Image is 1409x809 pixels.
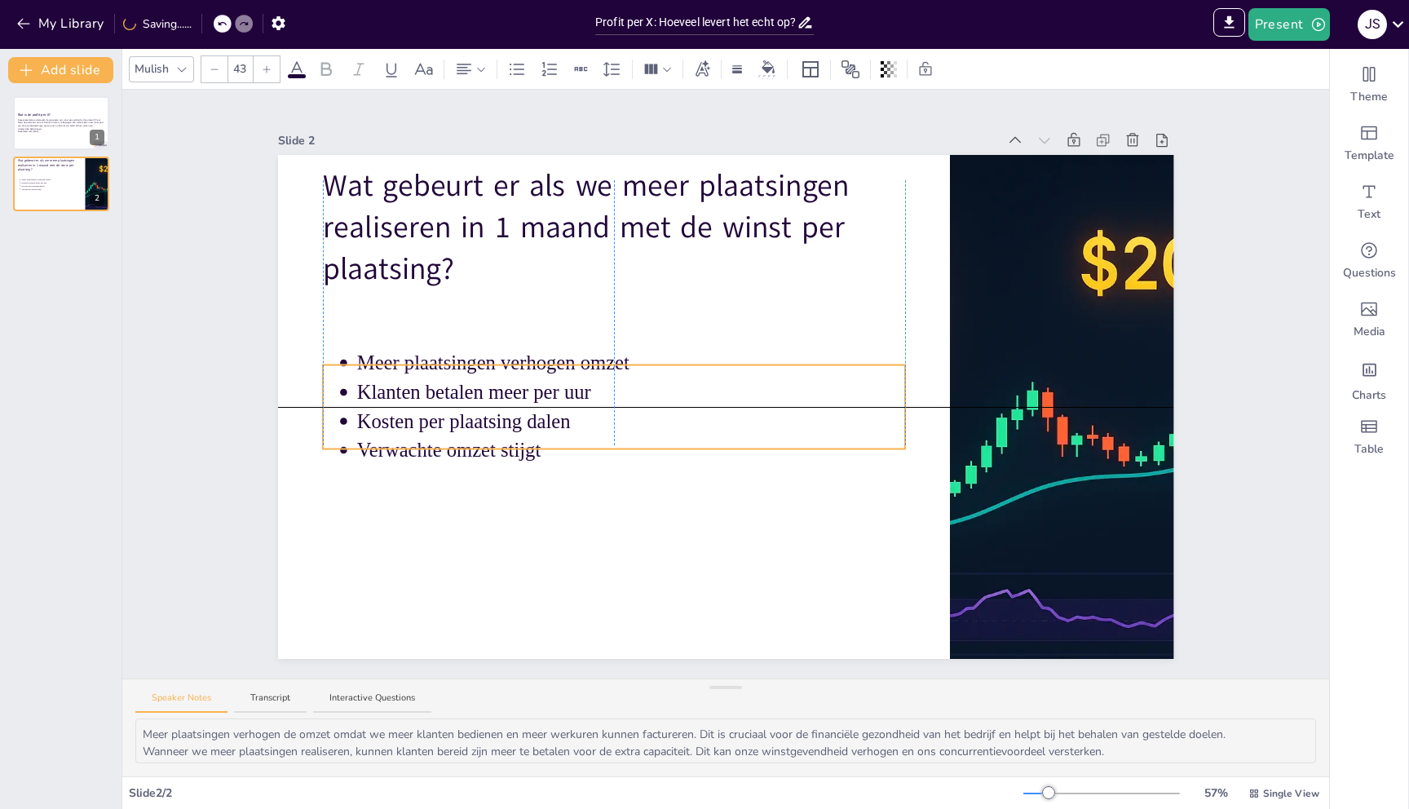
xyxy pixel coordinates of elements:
[1358,206,1380,223] span: Text
[1330,55,1408,114] div: Change the overall theme
[1352,387,1386,404] span: Charts
[356,407,904,435] p: Kosten per plaatsing dalen
[1343,265,1396,281] span: Questions
[135,692,227,714] button: Speaker Notes
[356,436,904,464] p: Verwachte omzet stijgt
[1330,290,1408,349] div: Add images, graphics, shapes or video
[1330,408,1408,466] div: Add a table
[18,158,81,172] p: Wat gebeurt er als we meer plaatsingen realiseren in 1 maand met de winst per plaatsing?
[728,56,746,82] div: Border settings
[18,113,51,117] strong: Wat is de profit per X?
[21,178,80,181] p: Meer plaatsingen verhogen omzet
[841,60,860,79] span: Position
[12,11,111,37] button: My Library
[356,378,904,406] p: Klanten betalen meer per uur
[21,187,80,190] p: Verwachte omzet stijgt
[1354,441,1384,458] span: Table
[1354,324,1385,340] span: Media
[690,56,714,82] div: Text effects
[123,15,192,33] div: Saving......
[639,56,676,82] div: Column Count
[1330,173,1408,232] div: Add text boxes
[1213,8,1245,41] span: Export to PowerPoint
[1196,785,1235,802] div: 57 %
[756,60,780,77] div: Background color
[1345,148,1394,164] span: Template
[90,130,104,145] div: 1
[278,132,998,149] div: Slide 2
[135,718,1316,763] textarea: Meer plaatsingen verhogen de omzet omdat we meer klanten bedienen en meer werkuren kunnen facture...
[797,56,824,82] div: Layout
[1358,8,1387,41] button: J S
[129,785,1023,802] div: Slide 2 / 2
[13,96,109,150] div: https://cdn.sendsteps.com/images/logo/sendsteps_logo_white.pnghttps://cdn.sendsteps.com/images/lo...
[356,349,904,377] p: Meer plaatsingen verhogen omzet
[234,692,307,714] button: Transcript
[18,118,104,130] p: Deze presentatie onderzoekt de concepten van winst per eenheid en hoe deze KPI ons helpt de prest...
[1330,349,1408,408] div: Add charts and graphs
[1263,786,1319,801] span: Single View
[595,11,797,34] input: Insert title
[8,57,113,83] button: Add slide
[90,191,104,206] div: 2
[1350,89,1388,105] span: Theme
[1330,232,1408,290] div: Get real-time input from your audience
[323,165,905,290] p: Wat gebeurt er als we meer plaatsingen realiseren in 1 maand met de winst per plaatsing?
[131,57,172,81] div: Mulish
[21,181,80,184] p: Klanten betalen meer per uur
[313,692,431,714] button: Interactive Questions
[1248,8,1330,41] button: Present
[18,130,104,134] p: Generated with [URL]
[1330,114,1408,173] div: Add ready made slides
[13,157,109,210] div: https://cdn.sendsteps.com/images/logo/sendsteps_logo_white.pnghttps://cdn.sendsteps.com/images/lo...
[1358,10,1387,39] div: J S
[21,184,80,188] p: Kosten per plaatsing dalen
